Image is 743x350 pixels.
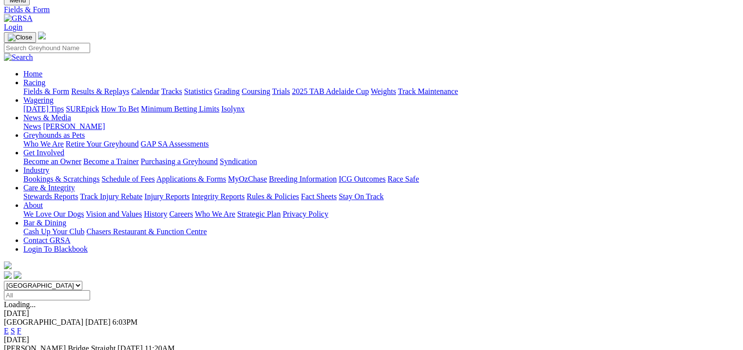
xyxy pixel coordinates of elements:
[283,210,328,218] a: Privacy Policy
[387,175,419,183] a: Race Safe
[4,32,36,43] button: Toggle navigation
[23,192,739,201] div: Care & Integrity
[169,210,193,218] a: Careers
[17,327,21,335] a: F
[86,210,142,218] a: Vision and Values
[23,219,66,227] a: Bar & Dining
[184,87,212,95] a: Statistics
[221,105,245,113] a: Isolynx
[23,201,43,209] a: About
[23,175,99,183] a: Bookings & Scratchings
[23,148,64,157] a: Get Involved
[23,210,739,219] div: About
[23,131,85,139] a: Greyhounds as Pets
[23,245,88,253] a: Login To Blackbook
[23,175,739,184] div: Industry
[14,271,21,279] img: twitter.svg
[11,327,15,335] a: S
[23,192,78,201] a: Stewards Reports
[269,175,337,183] a: Breeding Information
[339,192,383,201] a: Stay On Track
[23,70,42,78] a: Home
[23,140,64,148] a: Who We Are
[23,227,739,236] div: Bar & Dining
[228,175,267,183] a: MyOzChase
[23,166,49,174] a: Industry
[23,140,739,148] div: Greyhounds as Pets
[83,157,139,166] a: Become a Trainer
[38,32,46,39] img: logo-grsa-white.png
[101,105,139,113] a: How To Bet
[86,227,207,236] a: Chasers Restaurant & Function Centre
[301,192,337,201] a: Fact Sheets
[144,210,167,218] a: History
[23,96,54,104] a: Wagering
[43,122,105,130] a: [PERSON_NAME]
[195,210,235,218] a: Who We Are
[371,87,396,95] a: Weights
[66,105,99,113] a: SUREpick
[23,122,41,130] a: News
[4,335,739,344] div: [DATE]
[4,14,33,23] img: GRSA
[4,5,739,14] a: Fields & Form
[23,113,71,122] a: News & Media
[85,318,111,326] span: [DATE]
[23,157,81,166] a: Become an Owner
[80,192,142,201] a: Track Injury Rebate
[4,53,33,62] img: Search
[4,327,9,335] a: E
[220,157,257,166] a: Syndication
[4,318,83,326] span: [GEOGRAPHIC_DATA]
[141,105,219,113] a: Minimum Betting Limits
[23,105,64,113] a: [DATE] Tips
[71,87,129,95] a: Results & Replays
[23,236,70,244] a: Contact GRSA
[272,87,290,95] a: Trials
[131,87,159,95] a: Calendar
[4,309,739,318] div: [DATE]
[4,271,12,279] img: facebook.svg
[144,192,190,201] a: Injury Reports
[23,210,84,218] a: We Love Our Dogs
[113,318,138,326] span: 6:03PM
[23,184,75,192] a: Care & Integrity
[339,175,385,183] a: ICG Outcomes
[8,34,32,41] img: Close
[23,227,84,236] a: Cash Up Your Club
[101,175,154,183] a: Schedule of Fees
[4,23,22,31] a: Login
[398,87,458,95] a: Track Maintenance
[23,78,45,87] a: Racing
[23,105,739,113] div: Wagering
[141,140,209,148] a: GAP SA Assessments
[4,300,36,309] span: Loading...
[23,87,739,96] div: Racing
[4,261,12,269] img: logo-grsa-white.png
[23,157,739,166] div: Get Involved
[156,175,226,183] a: Applications & Forms
[191,192,245,201] a: Integrity Reports
[161,87,182,95] a: Tracks
[214,87,240,95] a: Grading
[4,43,90,53] input: Search
[242,87,270,95] a: Coursing
[292,87,369,95] a: 2025 TAB Adelaide Cup
[4,290,90,300] input: Select date
[23,87,69,95] a: Fields & Form
[237,210,281,218] a: Strategic Plan
[141,157,218,166] a: Purchasing a Greyhound
[247,192,299,201] a: Rules & Policies
[23,122,739,131] div: News & Media
[66,140,139,148] a: Retire Your Greyhound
